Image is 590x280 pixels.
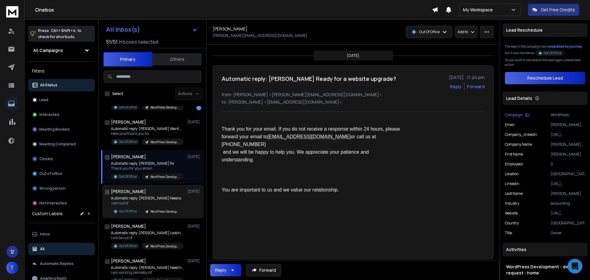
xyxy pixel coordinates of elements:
[544,51,561,55] p: Out Of Office
[196,105,201,110] div: 1
[39,186,66,191] p: Wrong person
[28,138,95,150] button: Meeting Completed
[111,196,183,201] p: Automatic reply: [PERSON_NAME] Need a
[28,67,95,75] h3: Filters
[449,74,485,81] p: [DATE] : 11:24 pm
[28,243,95,255] button: All
[111,265,185,270] p: Automatic reply: [PERSON_NAME] Need help
[28,123,95,136] button: Meeting Booked
[506,95,532,101] p: Lead Details
[111,126,185,131] p: Automatic reply: [PERSON_NAME] Want more
[467,84,485,90] div: Forward
[505,211,518,216] p: website
[119,105,137,109] p: Out Of Office
[505,172,519,176] p: location
[28,94,95,106] button: Lead
[506,27,543,33] p: Lead Reschedule
[222,99,485,105] p: to: [PERSON_NAME] <[EMAIL_ADDRESS][DOMAIN_NAME]>
[187,258,201,263] p: [DATE]
[505,181,519,186] p: linkedin
[40,246,45,251] p: All
[150,105,180,110] p: WordPress Development - demo request - home
[551,132,585,137] p: [URL][DOMAIN_NAME][PERSON_NAME]
[551,221,585,226] p: [GEOGRAPHIC_DATA]
[111,188,146,195] h1: [PERSON_NAME]
[187,154,201,159] p: [DATE]
[112,91,123,96] label: Select
[106,26,140,33] h1: All Inbox(s)
[246,264,281,276] button: Forward
[463,7,495,13] p: My Workspace
[28,228,95,240] button: Inbox
[551,191,585,196] p: [PERSON_NAME]
[40,83,57,88] p: All Status
[111,154,146,160] h1: [PERSON_NAME]
[106,38,118,45] span: 51 / 51
[213,26,247,32] h1: [PERSON_NAME]
[541,7,575,13] p: Get Free Credits
[33,47,63,53] h1: All Campaigns
[111,161,183,166] p: Automatic reply: [PERSON_NAME] for
[39,127,69,132] p: Meeting Booked
[505,221,519,226] p: Country
[505,112,529,117] button: Campaign
[505,122,514,127] p: Email
[551,172,585,176] p: [GEOGRAPHIC_DATA]
[101,23,203,36] button: All Inbox(s)
[210,264,241,276] button: Reply
[505,152,523,157] p: First Name
[505,72,585,84] button: Reschedule Lead
[267,134,351,139] span: [EMAIL_ADDRESS][DOMAIN_NAME]
[551,211,585,216] p: [URL][DOMAIN_NAME]
[39,156,53,161] p: Closed
[6,6,18,18] img: logo
[28,153,95,165] button: Closed
[419,30,440,34] p: Out Of Office
[505,44,585,55] div: The lead in the campaign has but it was marked as .
[505,58,585,67] p: Do you want to reschedule this lead again, please take action.
[39,171,62,176] p: Out of office
[568,259,582,274] div: Open Intercom Messenger
[222,126,401,139] span: Thank you for your email. If you do not receive a response within 24 hours, please forward your e...
[111,119,146,125] h1: [PERSON_NAME]
[28,258,95,270] button: Automatic Replies
[551,162,585,167] p: 3
[547,44,582,49] span: completed its journey
[551,201,585,206] p: accounting
[187,189,201,194] p: [DATE]
[505,231,512,235] p: title
[551,142,585,147] p: [PERSON_NAME] & COMPANY, PC
[502,243,588,256] div: Activities
[6,262,18,274] button: T
[551,122,585,127] p: [PERSON_NAME][EMAIL_ADDRESS][DOMAIN_NAME]
[119,244,137,248] p: Out Of Office
[28,168,95,180] button: Out of office
[103,52,152,67] button: Primary
[35,6,432,14] h1: Onebox
[39,201,67,206] p: Not Interested
[39,112,59,117] p: Interested
[38,28,81,40] p: Press to check for shortcuts.
[119,38,158,45] h3: Inboxes selected
[458,30,468,34] p: Add to
[150,244,180,249] p: WordPress Development - demo request - home
[111,270,185,275] p: I am working remotely off
[505,132,537,137] p: company_linkedin
[40,232,50,237] p: Inbox
[39,142,76,147] p: Meeting Completed
[222,74,396,83] h1: Automatic reply: [PERSON_NAME] Ready for a website upgrade?
[150,175,180,179] p: WordPress Development - demo request - home
[28,44,95,57] button: All Campaigns
[111,223,146,229] h1: [PERSON_NAME]
[28,197,95,209] button: Not Interested
[119,140,137,144] p: Out Of Office
[28,79,95,91] button: All Status
[111,231,185,235] p: Automatic reply: [PERSON_NAME] Looking for
[28,182,95,195] button: Wrong person
[150,140,180,144] p: WordPress Development - demo request - home
[505,201,519,206] p: industry
[551,152,585,157] p: [PERSON_NAME]
[506,264,584,276] h1: WordPress Development - demo request - home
